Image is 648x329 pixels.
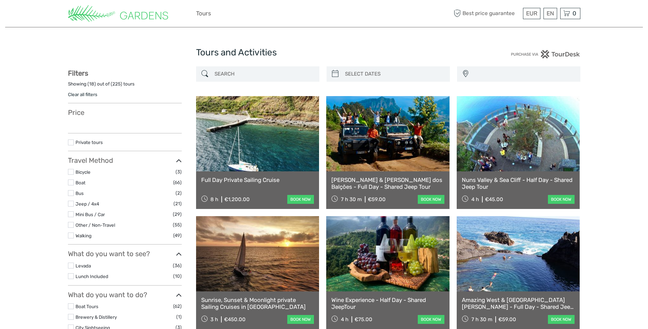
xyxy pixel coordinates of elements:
[176,189,182,197] span: (2)
[526,10,537,17] span: EUR
[75,201,99,207] a: Jeep / 4x4
[75,190,84,196] a: Bus
[173,232,182,239] span: (49)
[196,47,452,58] h1: Tours and Activities
[75,169,91,175] a: Bicycle
[174,200,182,208] span: (21)
[287,315,314,324] a: book now
[75,274,108,279] a: Lunch Included
[68,92,97,97] a: Clear all filters
[176,313,182,321] span: (1)
[471,316,492,323] span: 7 h 30 m
[224,196,250,202] div: €1,200.00
[342,68,446,80] input: SELECT DATES
[331,297,444,311] a: Wine Experience - Half Day - Shared JeepTour
[196,9,211,18] a: Tours
[75,140,103,145] a: Private tours
[471,196,479,202] span: 4 h
[173,262,182,269] span: (36)
[210,316,218,323] span: 3 h
[498,316,516,323] div: €59.00
[548,315,575,324] a: book now
[485,196,503,202] div: €45.00
[176,168,182,176] span: (3)
[173,179,182,186] span: (66)
[418,195,444,204] a: book now
[75,304,98,309] a: Boat Tours
[75,180,85,185] a: Boat
[68,5,168,22] img: 3284-3b4dc9b0-1ebf-45c4-852c-371adb9b6da5_logo_small.png
[543,8,557,19] div: EN
[112,81,121,87] label: 225
[331,176,444,190] a: [PERSON_NAME] & [PERSON_NAME] dos Balções - Full Day - Shared Jeep Tour
[201,176,314,183] a: Full Day Private Sailing Cruise
[173,221,182,229] span: (55)
[287,195,314,204] a: book now
[368,196,386,202] div: €59.00
[462,176,575,190] a: Nuns Valley & Sea Cliff - Half Day - Shared Jeep Tour
[68,81,182,91] div: Showing ( ) out of ( ) tours
[68,108,182,117] h3: Price
[355,316,372,323] div: €75.00
[212,68,316,80] input: SEARCH
[418,315,444,324] a: book now
[75,263,91,268] a: Levada
[341,316,348,323] span: 4 h
[68,156,182,164] h3: Travel Method
[452,8,521,19] span: Best price guarantee
[210,196,218,202] span: 8 h
[173,272,182,280] span: (10)
[68,69,88,77] strong: Filters
[571,10,577,17] span: 0
[68,291,182,299] h3: What do you want to do?
[511,50,580,58] img: PurchaseViaTourDesk.png
[173,302,182,310] span: (62)
[68,250,182,258] h3: What do you want to see?
[75,212,105,217] a: Mini Bus / Car
[75,222,115,228] a: Other / Non-Travel
[462,297,575,311] a: Amazing West & [GEOGRAPHIC_DATA][PERSON_NAME] - Full Day - Shared Jeep Tour
[224,316,246,323] div: €450.00
[75,233,92,238] a: Walking
[75,314,117,320] a: Brewery & Distillery
[173,210,182,218] span: (29)
[201,297,314,311] a: Sunrise, Sunset & Moonlight private Sailing Cruises in [GEOGRAPHIC_DATA]
[548,195,575,204] a: book now
[89,81,94,87] label: 18
[341,196,362,202] span: 7 h 30 m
